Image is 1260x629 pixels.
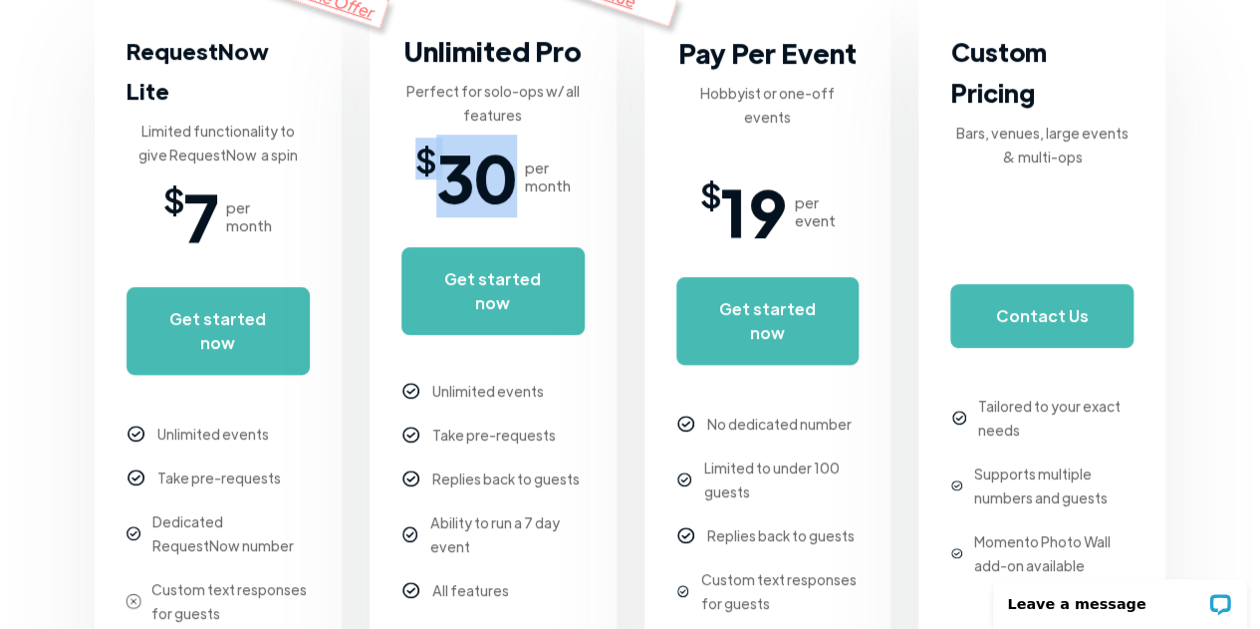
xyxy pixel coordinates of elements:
img: checkmark [402,471,419,487]
img: checkmark [127,426,144,443]
div: Replies back to guests [707,523,855,547]
span: $ [699,181,720,205]
div: Take pre-requests [432,423,556,447]
div: Perfect for solo-ops w/ all features [401,79,585,127]
span: $ [163,186,184,210]
div: Momento Photo Wall add-on available [974,529,1134,577]
img: checkmark [677,585,689,597]
div: Ability to run a 7 day event [430,510,585,558]
div: Supports multiple numbers and guests [974,462,1134,509]
div: Custom text responses for guests [701,567,860,615]
div: per month [226,198,272,234]
strong: Custom Pricing [950,35,1046,109]
div: Custom text responses for guests [151,577,310,625]
img: checkmark [677,472,691,486]
div: per month [525,158,571,194]
a: Get started now [401,247,585,335]
div: Bars, venues, large events & multi-ops [950,121,1134,168]
img: checkmark [677,527,694,544]
strong: Pay Per Event [678,35,857,70]
img: checkmark [126,526,140,540]
h3: Unlimited Pro [403,31,582,71]
div: Limited functionality to give RequestNow a spin [126,119,310,166]
a: Contact Us [950,284,1134,348]
img: checkmark [951,480,962,491]
img: checkmark [127,470,144,486]
img: checkmark [951,548,962,559]
img: checkmark [402,427,419,444]
span: 30 [436,147,517,206]
div: Dedicated RequestNow number [152,509,310,557]
span: 7 [184,186,218,246]
span: 19 [720,181,786,241]
div: Replies back to guests [432,467,580,490]
div: Unlimited events [432,379,544,403]
div: Limited to under 100 guests [703,456,859,503]
div: Tailored to your exact needs [978,394,1134,442]
div: Unlimited events [157,422,269,446]
img: checkmark [677,416,694,433]
h3: RequestNow Lite [126,31,310,111]
iframe: LiveChat chat widget [980,566,1260,629]
div: All features [432,578,509,602]
a: Get started now [676,277,860,365]
img: checkmark [952,411,966,425]
img: checkmark [126,593,140,608]
img: checkmark [402,582,419,599]
div: No dedicated number [707,412,852,436]
div: per event [794,193,835,229]
img: checkmark [402,383,419,400]
span: $ [415,147,436,170]
div: Take pre-requests [157,466,281,489]
div: Hobbyist or one-off events [676,81,860,129]
img: checkmark [402,526,417,541]
a: Get started now [126,287,310,375]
